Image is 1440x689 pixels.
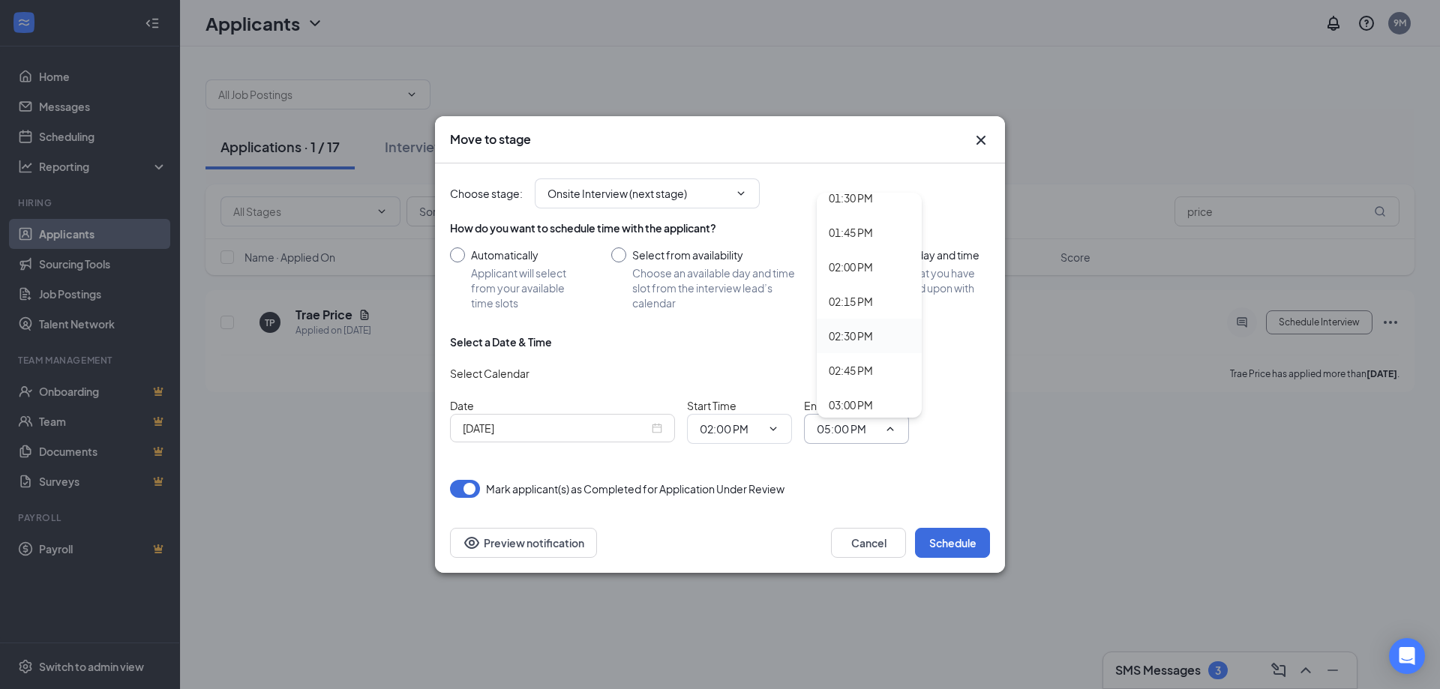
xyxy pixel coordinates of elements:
span: Choose stage : [450,185,523,202]
h3: Move to stage [450,131,531,148]
button: Cancel [831,528,906,558]
div: 01:45 PM [829,224,873,241]
span: Mark applicant(s) as Completed for Application Under Review [486,480,784,498]
div: 02:00 PM [829,259,873,275]
span: Start Time [687,399,736,412]
div: 01:30 PM [829,190,873,206]
span: Select Calendar [450,367,529,380]
button: Close [972,131,990,149]
svg: Eye [463,534,481,552]
div: How do you want to schedule time with the applicant? [450,220,990,235]
input: Start time [700,421,761,437]
button: Preview notificationEye [450,528,597,558]
div: 03:00 PM [829,397,873,413]
div: 02:30 PM [829,328,873,344]
div: 02:15 PM [829,293,873,310]
div: Open Intercom Messenger [1389,638,1425,674]
div: Select a Date & Time [450,334,552,349]
input: Oct 21, 2025 [463,420,649,436]
span: End Time [804,399,849,412]
svg: ChevronDown [767,423,779,435]
span: Date [450,399,474,412]
div: 02:45 PM [829,362,873,379]
input: End time [817,421,878,437]
svg: ChevronUp [884,423,896,435]
svg: ChevronDown [735,187,747,199]
svg: Cross [972,131,990,149]
button: Schedule [915,528,990,558]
